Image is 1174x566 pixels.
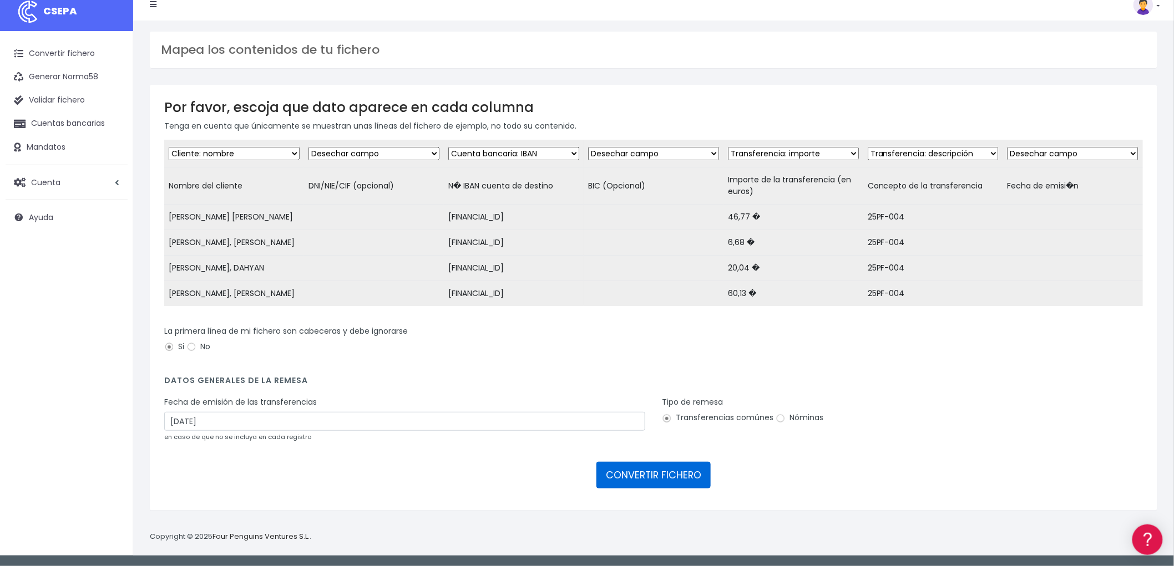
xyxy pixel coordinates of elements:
[11,238,211,255] a: General
[153,319,214,330] a: POWERED BY ENCHANT
[444,205,584,230] td: [FINANCIAL_ID]
[161,43,1146,57] h3: Mapea los contenidos de tu fichero
[186,341,210,353] label: No
[164,325,408,337] label: La primera línea de mi fichero son cabeceras y debe ignorarse
[776,412,823,424] label: Nóminas
[863,256,1003,281] td: 25PF-004
[6,89,128,112] a: Validar fichero
[11,192,211,209] a: Perfiles de empresas
[164,205,304,230] td: [PERSON_NAME] [PERSON_NAME]
[164,341,184,353] label: Si
[11,175,211,192] a: Videotutoriales
[164,167,304,205] td: Nombre del cliente
[11,94,211,111] a: Información general
[11,140,211,157] a: Formatos
[6,65,128,89] a: Generar Norma58
[164,281,304,307] td: [PERSON_NAME], [PERSON_NAME]
[6,112,128,135] a: Cuentas bancarias
[863,167,1003,205] td: Concepto de la transferencia
[11,77,211,88] div: Información general
[150,531,311,543] p: Copyright © 2025 .
[29,212,53,223] span: Ayuda
[723,230,863,256] td: 6,68 �
[164,376,1143,391] h4: Datos generales de la remesa
[584,167,723,205] td: BIC (Opcional)
[662,412,773,424] label: Transferencias comúnes
[164,230,304,256] td: [PERSON_NAME], [PERSON_NAME]
[11,220,211,231] div: Facturación
[596,462,711,488] button: CONVERTIR FICHERO
[11,266,211,277] div: Programadores
[304,167,444,205] td: DNI/NIE/CIF (opcional)
[723,256,863,281] td: 20,04 �
[31,176,60,187] span: Cuenta
[723,281,863,307] td: 60,13 �
[43,4,77,18] span: CSEPA
[662,396,723,408] label: Tipo de remesa
[164,256,304,281] td: [PERSON_NAME], DAHYAN
[6,136,128,159] a: Mandatos
[863,281,1003,307] td: 25PF-004
[11,123,211,133] div: Convertir ficheros
[723,167,863,205] td: Importe de la transferencia (en euros)
[444,167,584,205] td: N� IBAN cuenta de destino
[6,206,128,229] a: Ayuda
[164,396,317,408] label: Fecha de emisión de las transferencias
[444,281,584,307] td: [FINANCIAL_ID]
[11,283,211,300] a: API
[6,42,128,65] a: Convertir fichero
[164,120,1143,132] p: Tenga en cuenta que únicamente se muestran unas líneas del fichero de ejemplo, no todo su contenido.
[444,230,584,256] td: [FINANCIAL_ID]
[11,157,211,175] a: Problemas habituales
[164,99,1143,115] h3: Por favor, escoja que dato aparece en cada columna
[11,297,211,316] button: Contáctanos
[6,171,128,194] a: Cuenta
[444,256,584,281] td: [FINANCIAL_ID]
[723,205,863,230] td: 46,77 �
[863,230,1003,256] td: 25PF-004
[212,531,310,542] a: Four Penguins Ventures S.L.
[164,432,311,441] small: en caso de que no se incluya en cada registro
[863,205,1003,230] td: 25PF-004
[1003,167,1143,205] td: Fecha de emisi�n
